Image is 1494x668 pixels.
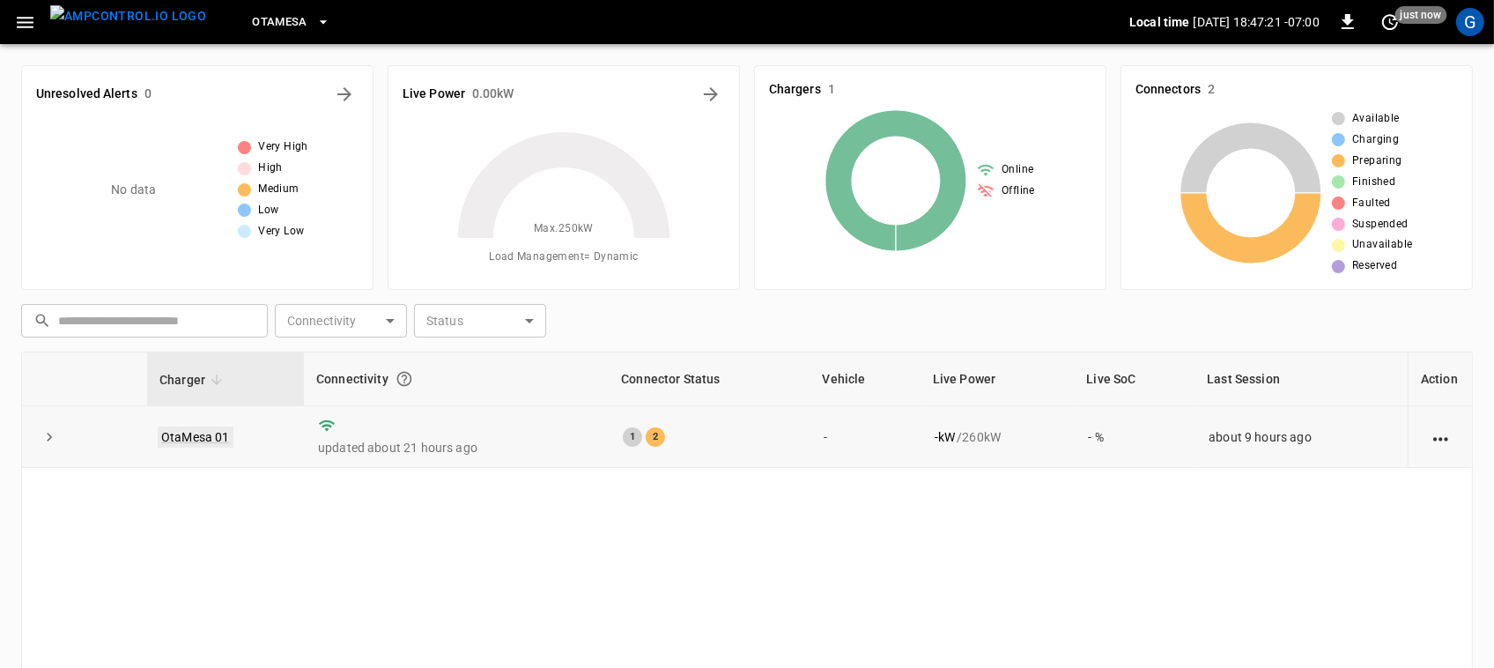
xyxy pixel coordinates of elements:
[1352,195,1391,212] span: Faulted
[1376,8,1404,36] button: set refresh interval
[1135,80,1201,100] h6: Connectors
[609,353,810,406] th: Connector Status
[1352,236,1412,254] span: Unavailable
[534,220,594,238] span: Max. 250 kW
[245,5,337,40] button: OtaMesa
[1194,13,1320,31] p: [DATE] 18:47:21 -07:00
[388,363,420,395] button: Connection between the charger and our software.
[318,439,595,456] p: updated about 21 hours ago
[1074,353,1194,406] th: Live SoC
[1194,406,1408,468] td: about 9 hours ago
[623,427,642,447] div: 1
[810,406,921,468] td: -
[252,12,307,33] span: OtaMesa
[769,80,821,100] h6: Chargers
[1352,152,1402,170] span: Preparing
[935,428,1061,446] div: / 260 kW
[646,427,665,447] div: 2
[36,424,63,450] button: expand row
[258,223,304,241] span: Very Low
[316,363,596,395] div: Connectivity
[403,85,465,104] h6: Live Power
[935,428,955,446] p: - kW
[1352,110,1400,128] span: Available
[1352,131,1399,149] span: Charging
[1208,80,1215,100] h6: 2
[50,5,206,27] img: ampcontrol.io logo
[1194,353,1408,406] th: Last Session
[828,80,835,100] h6: 1
[810,353,921,406] th: Vehicle
[1074,406,1194,468] td: - %
[1129,13,1190,31] p: Local time
[1395,6,1447,24] span: just now
[159,369,228,390] span: Charger
[489,249,639,266] span: Load Management = Dynamic
[111,181,156,199] p: No data
[158,427,233,448] a: OtaMesa 01
[472,85,514,104] h6: 0.00 kW
[1430,428,1452,446] div: action cell options
[1002,182,1035,200] span: Offline
[258,138,308,156] span: Very High
[258,202,278,219] span: Low
[36,85,137,104] h6: Unresolved Alerts
[1408,353,1472,406] th: Action
[1352,174,1395,191] span: Finished
[1002,161,1033,179] span: Online
[330,80,359,108] button: All Alerts
[258,160,283,177] span: High
[921,353,1075,406] th: Live Power
[1456,8,1484,36] div: profile-icon
[1352,257,1397,275] span: Reserved
[144,85,152,104] h6: 0
[258,181,299,198] span: Medium
[1352,216,1409,234] span: Suspended
[697,80,725,108] button: Energy Overview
